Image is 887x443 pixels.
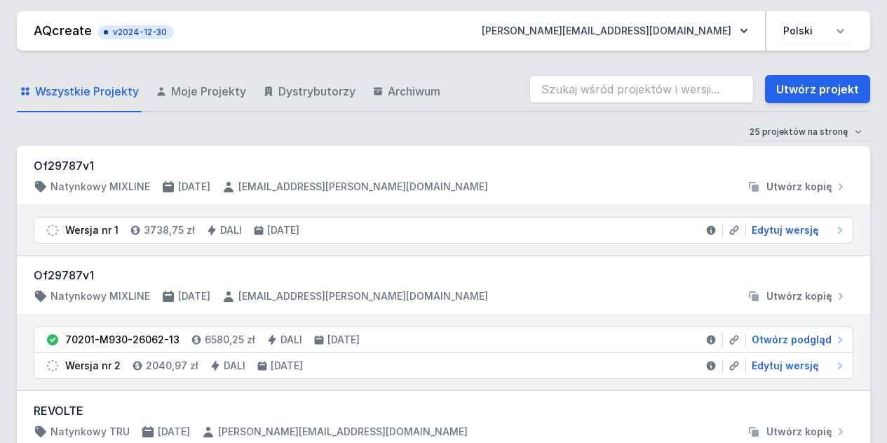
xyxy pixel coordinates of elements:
a: Edytuj wersję [746,223,847,237]
h4: [DATE] [178,289,210,303]
h4: 6580,25 zł [205,333,255,347]
input: Szukaj wśród projektów i wersji... [529,75,754,103]
span: Archiwum [388,83,440,100]
div: Wersja nr 1 [65,223,119,237]
h4: 3738,75 zł [144,223,195,237]
span: Utwórz kopię [766,180,832,194]
span: Moje Projekty [171,83,246,100]
button: [PERSON_NAME][EMAIL_ADDRESS][DOMAIN_NAME] [470,18,759,44]
button: Utwórz kopię [741,425,853,439]
button: Utwórz kopię [741,289,853,303]
button: v2024-12-30 [97,22,174,39]
a: Archiwum [370,72,443,112]
a: Wszystkie Projekty [17,72,142,112]
span: Utwórz kopię [766,289,832,303]
h4: [DATE] [271,359,303,373]
div: 70201-M930-26062-13 [65,333,180,347]
h4: [DATE] [178,180,210,194]
h4: [EMAIL_ADDRESS][PERSON_NAME][DOMAIN_NAME] [238,180,488,194]
h4: [DATE] [327,333,360,347]
h4: Natynkowy MIXLINE [50,289,150,303]
h4: DALI [220,223,242,237]
h4: 2040,97 zł [146,359,198,373]
img: draft.svg [46,359,60,373]
h4: [DATE] [267,223,299,237]
span: Utwórz kopię [766,425,832,439]
h4: DALI [224,359,245,373]
a: Otwórz podgląd [746,333,847,347]
a: Edytuj wersję [746,359,847,373]
span: Edytuj wersję [752,359,819,373]
span: v2024-12-30 [104,27,167,38]
h4: [DATE] [158,425,190,439]
select: Wybierz język [775,18,853,44]
span: Dystrybutorzy [278,83,356,100]
span: Wszystkie Projekty [35,83,139,100]
span: Edytuj wersję [752,223,819,237]
button: Utwórz kopię [741,180,853,194]
a: AQcreate [34,23,92,38]
h3: Of29787v1 [34,157,853,174]
a: Dystrybutorzy [260,72,358,112]
img: draft.svg [46,223,60,237]
h4: Natynkowy MIXLINE [50,180,150,194]
a: Utwórz projekt [765,75,870,103]
h4: [PERSON_NAME][EMAIL_ADDRESS][DOMAIN_NAME] [218,425,468,439]
h4: Natynkowy TRU [50,425,130,439]
div: Wersja nr 2 [65,359,121,373]
h4: [EMAIL_ADDRESS][PERSON_NAME][DOMAIN_NAME] [238,289,488,303]
a: Moje Projekty [153,72,249,112]
h3: REVOLTE [34,402,853,419]
h4: DALI [280,333,302,347]
span: Otwórz podgląd [752,333,832,347]
h3: Of29787v1 [34,267,853,284]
